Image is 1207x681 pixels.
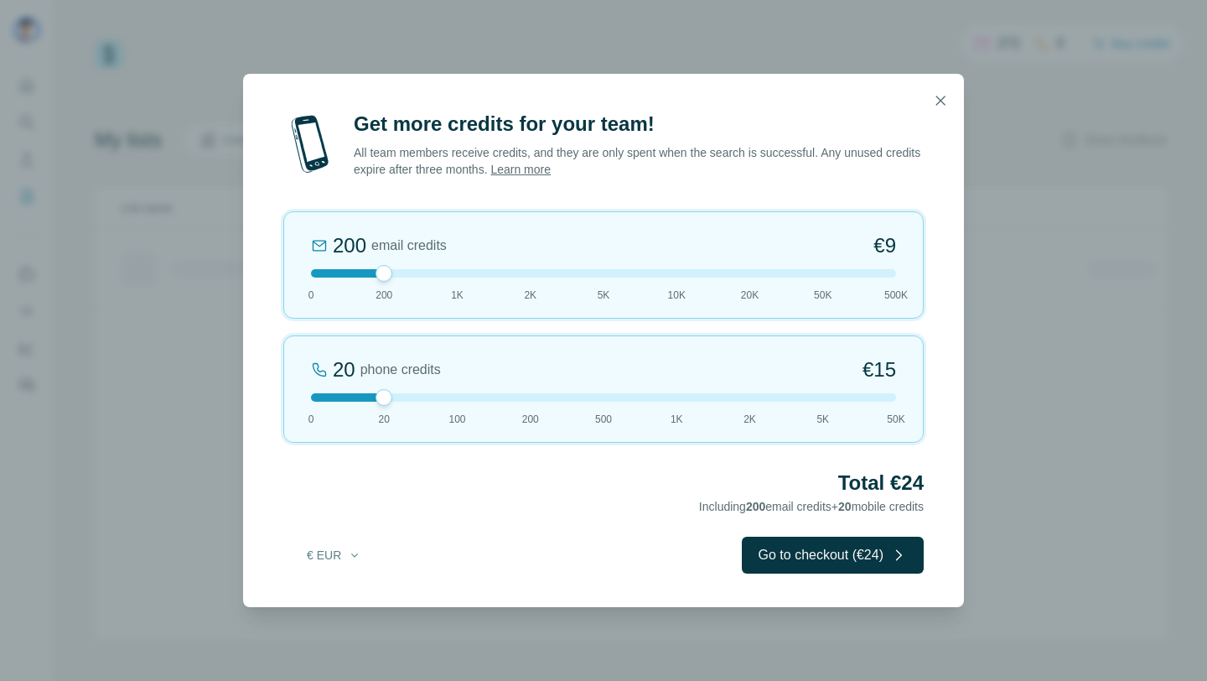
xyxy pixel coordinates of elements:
span: 5K [816,412,829,427]
button: € EUR [295,540,373,570]
div: 20 [333,356,355,383]
span: 0 [308,412,314,427]
span: 200 [746,500,765,513]
p: All team members receive credits, and they are only spent when the search is successful. Any unus... [354,144,924,178]
span: email credits [371,236,447,256]
span: 20K [741,288,759,303]
span: €9 [873,232,896,259]
span: 2K [524,288,536,303]
span: Including email credits + mobile credits [699,500,924,513]
span: 50K [814,288,831,303]
h2: Total €24 [283,470,924,496]
span: 100 [448,412,465,427]
span: 2K [743,412,756,427]
span: 0 [308,288,314,303]
span: 20 [379,412,390,427]
span: 500K [884,288,908,303]
span: 5K [598,288,610,303]
button: Go to checkout (€24) [742,537,924,574]
span: 10K [668,288,686,303]
span: 20 [838,500,852,513]
span: 1K [671,412,683,427]
span: 1K [451,288,464,303]
span: phone credits [360,360,441,380]
span: €15 [863,356,896,383]
span: 200 [376,288,392,303]
span: 500 [595,412,612,427]
span: 200 [522,412,539,427]
a: Learn more [490,163,551,176]
div: 200 [333,232,366,259]
span: 50K [887,412,904,427]
img: mobile-phone [283,111,337,178]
